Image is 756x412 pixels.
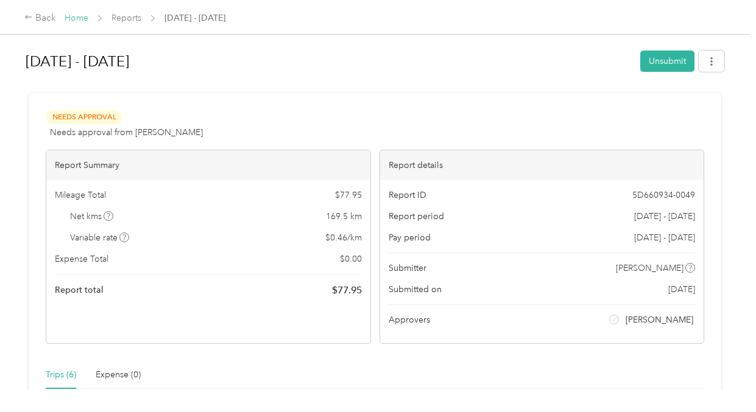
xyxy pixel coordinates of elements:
span: Submitted on [389,283,442,296]
span: Report period [389,210,444,223]
button: Unsubmit [640,51,694,72]
span: Needs approval from [PERSON_NAME] [50,126,203,139]
span: Submitter [389,262,426,274]
span: Expense Total [55,253,108,265]
div: Report details [380,150,704,180]
div: Expense (0) [96,368,141,382]
span: Report total [55,284,104,296]
span: Mileage Total [55,189,106,201]
span: Approvers [389,313,430,326]
iframe: Everlance-gr Chat Button Frame [688,344,756,412]
span: $ 0.00 [340,253,362,265]
div: Report Summary [46,150,370,180]
span: [DATE] - [DATE] [634,210,695,223]
span: [PERSON_NAME] [626,313,693,326]
span: [DATE] - [DATE] [634,231,695,244]
span: Variable rate [70,231,130,244]
a: Reports [111,13,141,23]
div: Back [24,11,56,26]
span: Net kms [70,210,114,223]
span: Pay period [389,231,431,244]
h1: Aug 1 - 31, 2025 [26,47,632,76]
span: [DATE] [668,283,695,296]
span: 169.5 km [326,210,362,223]
span: $ 77.95 [332,283,362,298]
span: Needs Approval [46,110,122,124]
span: [PERSON_NAME] [616,262,684,274]
span: $ 0.46 / km [325,231,362,244]
div: Trips (6) [46,368,76,382]
a: Home [65,13,88,23]
span: Report ID [389,189,426,201]
span: 5D660934-0049 [632,189,695,201]
span: [DATE] - [DATE] [164,12,225,24]
span: $ 77.95 [335,189,362,201]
